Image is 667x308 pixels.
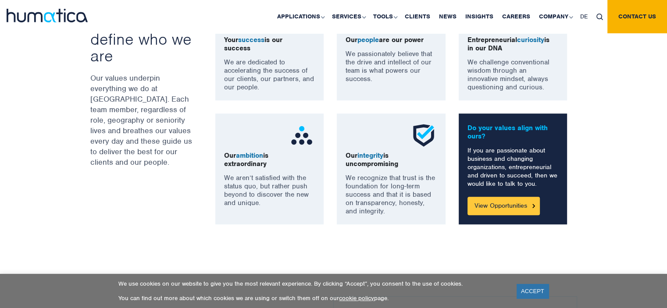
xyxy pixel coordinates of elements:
p: If you are passionate about business and changing organizations, entrepreneurial and driven to su... [467,146,559,188]
p: Our are our power [346,36,437,44]
p: Do your values align with ours? [467,124,559,141]
p: We challenge conventional wisdom through an innovative mindset, always questioning and curious. [467,58,559,92]
span: integrity [357,151,383,160]
p: Our is uncompromising [346,152,437,168]
img: ico [410,122,437,149]
p: We passionately believe that the drive and intellect of our team is what powers our success. [346,50,437,83]
a: View Opportunities [467,197,540,215]
p: We recognize that trust is the foundation for long-term success and that it is based on transpare... [346,174,437,216]
span: success [238,35,264,44]
img: search_icon [596,14,603,20]
p: We use cookies on our website to give you the most relevant experience. By clicking “Accept”, you... [118,280,506,287]
p: Our values underpin everything we do at [GEOGRAPHIC_DATA]. Each team member, regardless of role, ... [90,73,193,167]
h3: The that define who we are [90,14,193,64]
img: Button [532,204,535,208]
img: ico [289,122,315,149]
span: ambition [236,151,263,160]
span: curiosity [517,35,544,44]
p: We are dedicated to accelerating the success of our clients, our partners, and our people. [224,58,315,92]
p: Your is our success [224,36,315,53]
p: We aren’t satisfied with the status quo, but rather push beyond to discover the new and unique. [224,174,315,207]
img: logo [7,9,88,22]
span: DE [580,13,588,20]
a: cookie policy [339,294,374,302]
p: Our is extraordinary [224,152,315,168]
span: people [357,35,379,44]
p: Entrepreneurial is in our DNA [467,36,559,53]
p: You can find out more about which cookies we are using or switch them off on our page. [118,294,506,302]
a: ACCEPT [517,284,549,298]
